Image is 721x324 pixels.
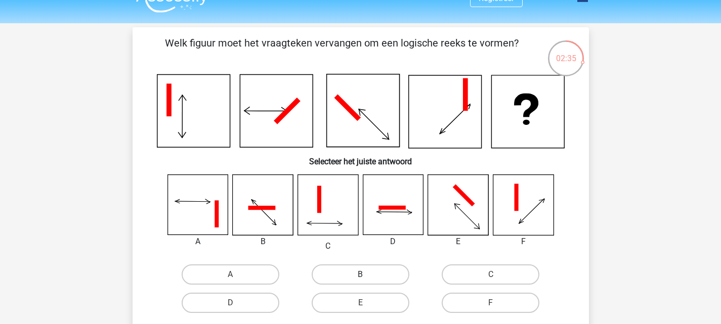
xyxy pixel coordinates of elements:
[182,264,279,285] label: A
[225,236,301,248] div: B
[182,293,279,313] label: D
[290,240,366,252] div: C
[312,264,409,285] label: B
[420,236,496,248] div: E
[442,264,539,285] label: C
[160,236,236,248] div: A
[485,236,562,248] div: F
[547,39,585,65] div: 02:35
[149,149,573,166] h6: Selecteer het juiste antwoord
[355,236,432,248] div: D
[312,293,409,313] label: E
[149,35,535,66] p: Welk figuur moet het vraagteken vervangen om een logische reeks te vormen?
[442,293,539,313] label: F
